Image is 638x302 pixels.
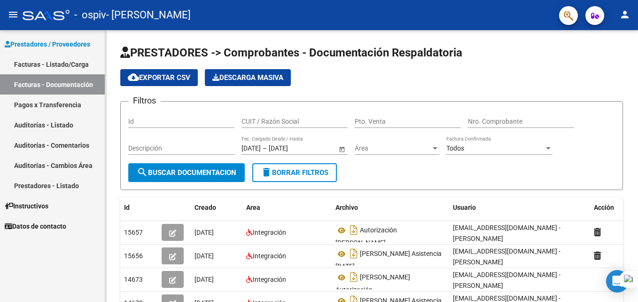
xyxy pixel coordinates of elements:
input: End date [269,144,315,152]
button: Buscar Documentacion [128,163,245,182]
input: Start date [241,144,261,152]
i: Descargar documento [348,223,360,238]
span: Archivo [335,204,358,211]
span: Acción [594,204,614,211]
span: Autorización [PERSON_NAME] [335,227,397,247]
span: – [263,144,267,152]
datatable-header-cell: Usuario [449,198,590,218]
i: Descargar documento [348,246,360,261]
mat-icon: cloud_download [128,72,139,83]
span: Instructivos [5,201,48,211]
span: Usuario [453,204,476,211]
datatable-header-cell: Creado [191,198,242,218]
span: - [PERSON_NAME] [106,5,191,25]
span: Integración [253,252,286,260]
span: Descarga Masiva [212,73,283,82]
h3: Filtros [128,94,161,107]
span: 15656 [124,252,143,260]
span: [DATE] [195,229,214,236]
mat-icon: search [137,167,148,178]
button: Descarga Masiva [205,69,291,86]
button: Open calendar [337,144,347,154]
mat-icon: menu [8,9,19,20]
div: Open Intercom Messenger [606,270,629,293]
span: 15657 [124,229,143,236]
span: Área [355,144,431,152]
datatable-header-cell: Archivo [332,198,449,218]
button: Borrar Filtros [252,163,337,182]
span: [EMAIL_ADDRESS][DOMAIN_NAME] - [PERSON_NAME] [453,271,560,289]
span: Buscar Documentacion [137,168,236,177]
i: Descargar documento [348,270,360,285]
span: Prestadores / Proveedores [5,39,90,49]
span: [EMAIL_ADDRESS][DOMAIN_NAME] - [PERSON_NAME] [453,224,560,242]
span: - ospiv [74,5,106,25]
span: [PERSON_NAME] Asistencia [DATE] [335,250,442,270]
span: Area [246,204,260,211]
span: [DATE] [195,252,214,260]
app-download-masive: Descarga masiva de comprobantes (adjuntos) [205,69,291,86]
datatable-header-cell: Area [242,198,332,218]
mat-icon: person [619,9,630,20]
mat-icon: delete [261,167,272,178]
span: Integración [253,229,286,236]
span: Borrar Filtros [261,168,328,177]
span: 14673 [124,276,143,283]
button: Exportar CSV [120,69,198,86]
span: Todos [446,144,464,152]
span: [EMAIL_ADDRESS][DOMAIN_NAME] - [PERSON_NAME] [453,247,560,266]
span: PRESTADORES -> Comprobantes - Documentación Respaldatoria [120,46,462,59]
span: Exportar CSV [128,73,190,82]
span: Id [124,204,130,211]
datatable-header-cell: Acción [590,198,637,218]
span: Creado [195,204,216,211]
span: Datos de contacto [5,221,66,231]
span: [DATE] [195,276,214,283]
datatable-header-cell: Id [120,198,158,218]
span: [PERSON_NAME] Autorización [335,274,410,294]
span: Integración [253,276,286,283]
